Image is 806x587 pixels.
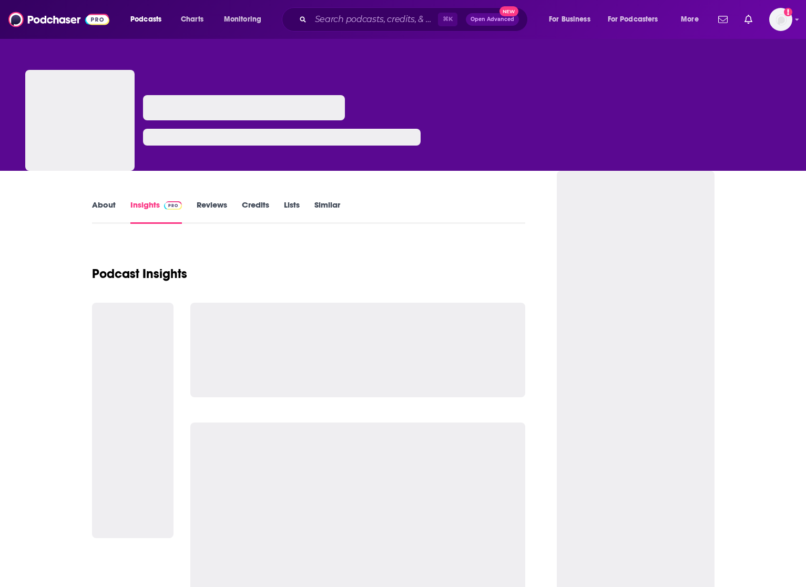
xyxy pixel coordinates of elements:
[769,8,792,31] span: Logged in as gracemyron
[314,200,340,224] a: Similar
[242,200,269,224] a: Credits
[438,13,457,26] span: ⌘ K
[292,7,538,32] div: Search podcasts, credits, & more...
[8,9,109,29] img: Podchaser - Follow, Share and Rate Podcasts
[197,200,227,224] a: Reviews
[466,13,519,26] button: Open AdvancedNew
[674,11,712,28] button: open menu
[164,201,182,210] img: Podchaser Pro
[499,6,518,16] span: New
[681,12,699,27] span: More
[92,266,187,282] h1: Podcast Insights
[130,12,161,27] span: Podcasts
[471,17,514,22] span: Open Advanced
[92,200,116,224] a: About
[608,12,658,27] span: For Podcasters
[549,12,590,27] span: For Business
[769,8,792,31] button: Show profile menu
[542,11,604,28] button: open menu
[224,12,261,27] span: Monitoring
[784,8,792,16] svg: Add a profile image
[714,11,732,28] a: Show notifications dropdown
[601,11,674,28] button: open menu
[217,11,275,28] button: open menu
[740,11,757,28] a: Show notifications dropdown
[181,12,203,27] span: Charts
[174,11,210,28] a: Charts
[123,11,175,28] button: open menu
[311,11,438,28] input: Search podcasts, credits, & more...
[284,200,300,224] a: Lists
[130,200,182,224] a: InsightsPodchaser Pro
[769,8,792,31] img: User Profile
